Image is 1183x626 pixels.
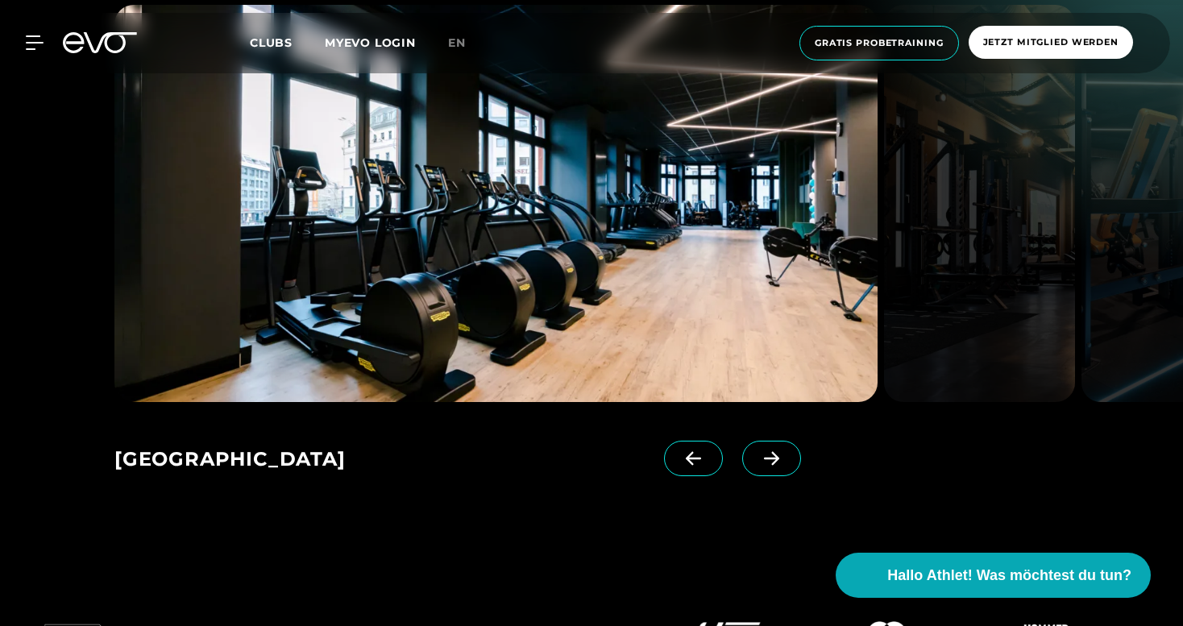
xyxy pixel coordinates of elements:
[114,5,878,402] img: evofitness
[964,26,1138,60] a: Jetzt Mitglied werden
[815,36,944,50] span: Gratis Probetraining
[983,35,1119,49] span: Jetzt Mitglied werden
[795,26,964,60] a: Gratis Probetraining
[325,35,416,50] a: MYEVO LOGIN
[448,35,466,50] span: en
[448,34,485,52] a: en
[836,553,1151,598] button: Hallo Athlet! Was möchtest du tun?
[250,35,325,50] a: Clubs
[250,35,293,50] span: Clubs
[884,5,1075,402] img: evofitness
[887,565,1131,587] span: Hallo Athlet! Was möchtest du tun?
